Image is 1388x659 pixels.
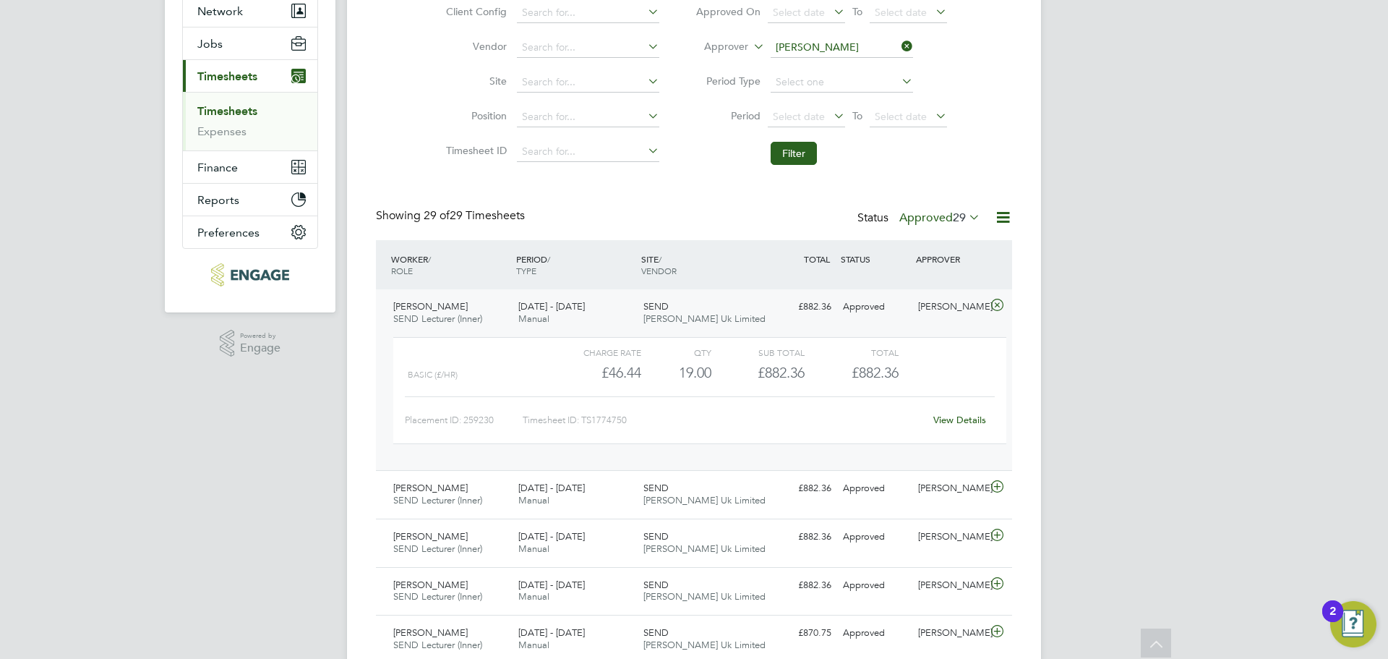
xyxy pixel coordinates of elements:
span: [DATE] - [DATE] [518,579,585,591]
div: APPROVER [912,246,988,272]
span: 29 of [424,208,450,223]
input: Search for... [517,3,659,23]
span: [PERSON_NAME] Uk Limited [643,313,766,325]
span: SEND [643,626,669,639]
button: Jobs [183,27,317,59]
span: Manual [518,590,549,603]
span: Finance [197,161,238,174]
label: Period Type [695,75,761,88]
span: Preferences [197,226,260,239]
span: SEND Lecturer (Inner) [393,543,482,555]
div: [PERSON_NAME] [912,525,988,549]
span: 29 Timesheets [424,208,525,223]
label: Client Config [442,5,507,18]
label: Site [442,75,507,88]
div: [PERSON_NAME] [912,574,988,598]
span: SEND [643,300,669,313]
div: [PERSON_NAME] [912,621,988,645]
span: Timesheets [197,69,257,83]
span: Select date [773,110,825,123]
span: [PERSON_NAME] Uk Limited [643,494,766,506]
button: Finance [183,151,317,183]
span: [PERSON_NAME] Uk Limited [643,639,766,651]
span: SEND [643,579,669,591]
div: £882.36 [762,295,837,319]
span: / [547,253,550,265]
span: [PERSON_NAME] [393,579,468,591]
button: Reports [183,184,317,216]
a: Timesheets [197,104,257,118]
div: Approved [837,621,912,645]
div: WORKER [387,246,513,284]
span: VENDOR [641,265,677,276]
span: £882.36 [852,364,899,381]
label: Vendor [442,40,507,53]
span: [PERSON_NAME] Uk Limited [643,590,766,603]
input: Search for... [517,107,659,127]
div: Showing [376,208,528,224]
span: 29 [953,211,966,225]
div: Placement ID: 259230 [405,409,523,432]
span: Reports [197,193,239,207]
span: Network [197,4,243,18]
button: Timesheets [183,60,317,92]
div: Timesheets [183,92,317,150]
button: Preferences [183,216,317,248]
span: [PERSON_NAME] Uk Limited [643,543,766,555]
label: Approved [899,211,980,225]
input: Search for... [517,38,659,58]
span: SEND [643,482,669,494]
div: SITE [638,246,763,284]
div: £882.36 [762,574,837,598]
span: TOTAL [804,253,830,265]
div: £870.75 [762,621,837,645]
div: Status [857,208,983,229]
div: £46.44 [548,361,641,385]
span: [PERSON_NAME] [393,300,468,313]
span: [DATE] - [DATE] [518,530,585,543]
span: Powered by [240,330,280,342]
div: Total [805,344,898,361]
span: TYPE [516,265,536,276]
img: morganhunt-logo-retina.png [211,263,288,286]
span: Engage [240,342,280,354]
label: Approved On [695,5,761,18]
span: Manual [518,543,549,555]
span: SEND Lecturer (Inner) [393,639,482,651]
span: Basic (£/HR) [408,370,458,380]
span: [DATE] - [DATE] [518,482,585,494]
span: [PERSON_NAME] [393,530,468,543]
label: Period [695,109,761,122]
div: STATUS [837,246,912,272]
div: £882.36 [762,525,837,549]
span: Select date [773,6,825,19]
a: Expenses [197,124,247,138]
input: Search for... [517,142,659,162]
span: SEND [643,530,669,543]
span: Select date [875,110,927,123]
span: SEND Lecturer (Inner) [393,494,482,506]
span: ROLE [391,265,413,276]
span: To [848,106,867,125]
div: QTY [641,344,711,361]
span: To [848,2,867,21]
div: 2 [1329,611,1336,630]
span: / [428,253,431,265]
div: £882.36 [762,477,837,501]
span: [PERSON_NAME] [393,626,468,639]
div: Sub Total [711,344,805,361]
div: £882.36 [711,361,805,385]
a: View Details [933,414,986,426]
a: Powered byEngage [220,330,281,357]
span: Select date [875,6,927,19]
span: Manual [518,494,549,506]
span: / [659,253,661,265]
span: SEND Lecturer (Inner) [393,590,482,603]
button: Open Resource Center, 2 new notifications [1330,601,1376,647]
span: [PERSON_NAME] [393,482,468,494]
input: Search for... [517,72,659,93]
span: [DATE] - [DATE] [518,300,585,313]
span: [DATE] - [DATE] [518,626,585,639]
div: Approved [837,477,912,501]
span: Manual [518,313,549,325]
